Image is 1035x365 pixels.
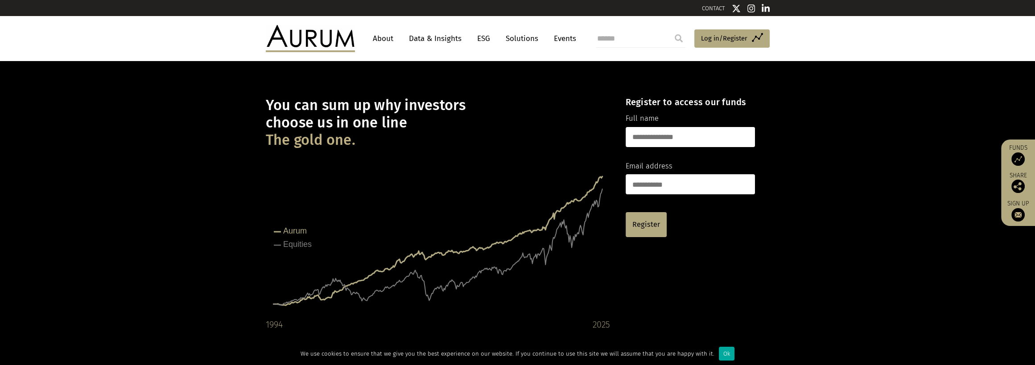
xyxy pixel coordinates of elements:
img: Sign up to our newsletter [1011,208,1025,221]
a: Register [626,212,667,237]
a: About [368,30,398,47]
h1: You can sum up why investors choose us in one line [266,97,610,149]
a: CONTACT [702,5,725,12]
div: 2025 [593,317,610,332]
img: Aurum [266,25,355,52]
div: Share [1006,172,1031,193]
span: Log in/Register [701,33,747,44]
a: Sign up [1006,200,1031,221]
img: Instagram icon [747,4,755,13]
tspan: Aurum [283,226,307,235]
a: Log in/Register [694,29,770,48]
a: Events [549,30,576,47]
img: Linkedin icon [762,4,770,13]
img: Share this post [1011,180,1025,193]
a: Solutions [501,30,543,47]
a: Funds [1006,144,1031,166]
input: Submit [670,29,688,47]
span: The gold one. [266,131,355,149]
img: Twitter icon [732,4,741,13]
a: ESG [473,30,495,47]
tspan: Equities [283,240,312,249]
a: Data & Insights [404,30,466,47]
label: Full name [626,113,659,124]
label: Email address [626,160,672,172]
div: 1994 [266,317,283,332]
div: Ok [719,347,734,361]
img: Access Funds [1011,152,1025,166]
h4: Register to access our funds [626,97,755,107]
